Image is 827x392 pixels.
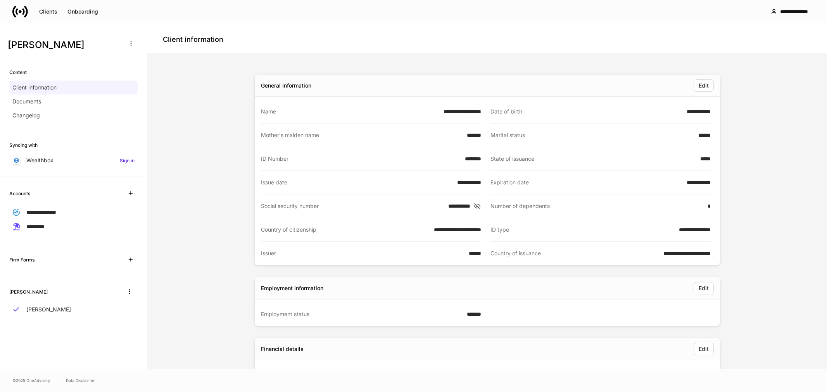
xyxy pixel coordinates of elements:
[62,5,103,18] button: Onboarding
[490,202,703,210] div: Number of dependents
[261,310,462,318] div: Employment status
[26,306,71,313] p: [PERSON_NAME]
[9,303,138,316] a: [PERSON_NAME]
[67,9,98,14] div: Onboarding
[66,377,95,383] a: Data Disclaimer
[694,343,714,355] button: Edit
[261,82,311,89] div: General information
[34,5,62,18] button: Clients
[490,131,694,139] div: Marital status
[9,95,138,108] a: Documents
[261,131,462,139] div: Mother's maiden name
[120,157,135,164] h6: Sign in
[261,249,464,257] div: Issuer
[12,112,40,119] p: Changelog
[9,256,35,263] h6: Firm Forms
[9,81,138,95] a: Client information
[699,285,709,291] div: Edit
[261,155,460,163] div: ID Number
[26,156,54,164] p: Wealthbox
[261,345,304,353] div: Financial details
[490,155,696,163] div: State of issuance
[694,282,714,294] button: Edit
[9,288,48,296] h6: [PERSON_NAME]
[9,153,138,167] a: WealthboxSign in
[261,179,452,186] div: Issue date
[490,179,682,186] div: Expiration date
[490,249,659,257] div: Country of issuance
[12,377,50,383] span: © 2025 OneAdvisory
[39,9,57,14] div: Clients
[694,79,714,92] button: Edit
[699,346,709,352] div: Edit
[8,39,120,51] h3: [PERSON_NAME]
[490,108,682,115] div: Date of birth
[261,202,444,210] div: Social security number
[12,84,57,91] p: Client information
[9,141,38,149] h6: Syncing with
[9,108,138,122] a: Changelog
[261,108,439,115] div: Name
[261,226,429,234] div: Country of citizenship
[163,35,223,44] h4: Client information
[699,83,709,88] div: Edit
[9,69,27,76] h6: Content
[9,190,30,197] h6: Accounts
[12,98,41,105] p: Documents
[490,226,674,234] div: ID type
[261,284,323,292] div: Employment information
